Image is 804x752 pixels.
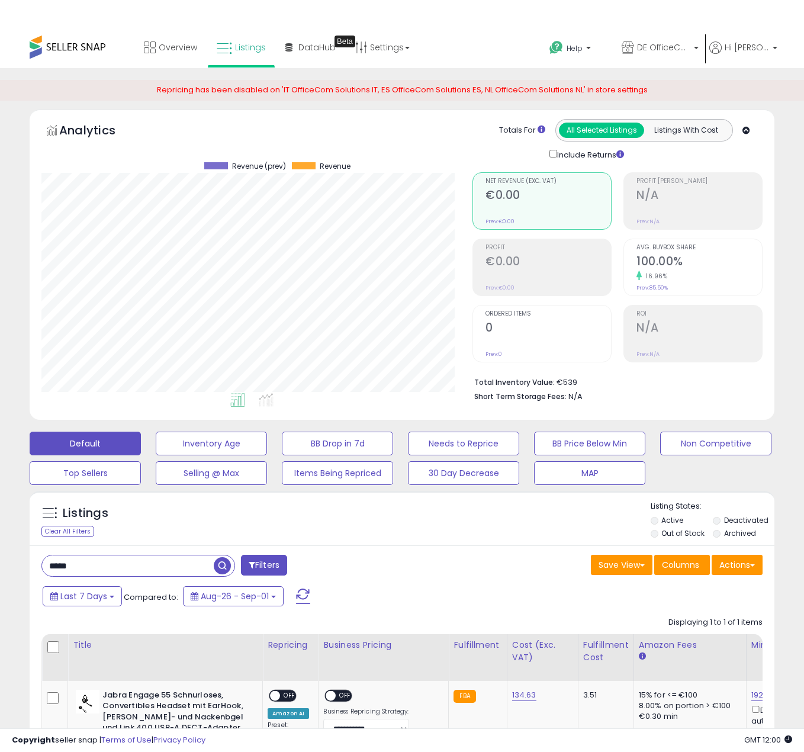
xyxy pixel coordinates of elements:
[101,734,152,745] a: Terms of Use
[639,690,737,700] div: 15% for <= €100
[323,708,409,716] label: Business Repricing Strategy:
[636,255,762,271] h2: 100.00%
[499,125,545,136] div: Totals For
[280,690,299,700] span: OFF
[335,36,355,47] div: Tooltip anchor
[512,639,573,664] div: Cost (Exc. VAT)
[639,700,737,711] div: 8.00% on portion > €100
[637,41,690,53] span: DE OfficeCom Solutions DE
[241,555,287,576] button: Filters
[268,639,313,651] div: Repricing
[636,245,762,251] span: Avg. Buybox Share
[298,41,336,53] span: DataHub
[183,586,284,606] button: Aug-26 - Sep-01
[485,284,514,291] small: Prev: €0.00
[485,255,611,271] h2: €0.00
[661,528,705,538] label: Out of Stock
[30,461,141,485] button: Top Sellers
[323,639,443,651] div: Business Pricing
[320,162,350,171] span: Revenue
[474,377,555,387] b: Total Inventory Value:
[583,690,625,700] div: 3.51
[63,505,108,522] h5: Listings
[591,555,652,575] button: Save View
[282,432,393,455] button: BB Drop in 7d
[644,123,729,138] button: Listings With Cost
[30,432,141,455] button: Default
[654,555,710,575] button: Columns
[156,461,267,485] button: Selling @ Max
[124,592,178,603] span: Compared to:
[662,559,699,571] span: Columns
[636,218,660,225] small: Prev: N/A
[567,43,583,53] span: Help
[276,30,345,65] a: DataHub
[232,162,286,171] span: Revenue (prev)
[346,30,419,65] a: Settings
[636,311,762,317] span: ROI
[549,40,564,55] i: Get Help
[59,122,139,142] h5: Analytics
[534,461,645,485] button: MAP
[709,41,777,68] a: Hi [PERSON_NAME]
[540,31,611,68] a: Help
[660,432,771,455] button: Non Competitive
[485,178,611,185] span: Net Revenue (Exc. VAT)
[12,734,55,745] strong: Copyright
[235,41,266,53] span: Listings
[636,178,762,185] span: Profit [PERSON_NAME]
[76,690,99,714] img: 31VSM53XBbL._SL40_.jpg
[613,30,707,68] a: DE OfficeCom Solutions DE
[135,30,206,65] a: Overview
[208,30,275,65] a: Listings
[43,586,122,606] button: Last 7 Days
[408,461,519,485] button: 30 Day Decrease
[408,432,519,455] button: Needs to Reprice
[661,515,683,525] label: Active
[268,708,309,719] div: Amazon AI
[725,41,769,53] span: Hi [PERSON_NAME]
[485,311,611,317] span: Ordered Items
[724,528,756,538] label: Archived
[474,391,567,401] b: Short Term Storage Fees:
[336,690,355,700] span: OFF
[12,735,205,746] div: seller snap | |
[559,123,644,138] button: All Selected Listings
[474,374,754,388] li: €539
[485,351,502,358] small: Prev: 0
[60,590,107,602] span: Last 7 Days
[651,501,774,512] p: Listing States:
[639,711,737,722] div: €0.30 min
[636,284,668,291] small: Prev: 85.50%
[639,639,741,651] div: Amazon Fees
[268,721,309,748] div: Preset:
[485,218,514,225] small: Prev: €0.00
[541,147,638,161] div: Include Returns
[724,515,768,525] label: Deactivated
[41,526,94,537] div: Clear All Filters
[157,84,648,95] span: Repricing has been disabled on 'IT OfficeCom Solutions IT, ES OfficeCom Solutions ES, NL OfficeCo...
[201,590,269,602] span: Aug-26 - Sep-01
[485,188,611,204] h2: €0.00
[485,321,611,337] h2: 0
[156,432,267,455] button: Inventory Age
[751,689,775,701] a: 192.66
[583,639,629,664] div: Fulfillment Cost
[159,41,197,53] span: Overview
[568,391,583,402] span: N/A
[282,461,393,485] button: Items Being Repriced
[454,639,501,651] div: Fulfillment
[712,555,763,575] button: Actions
[512,689,536,701] a: 134.63
[636,188,762,204] h2: N/A
[642,272,667,281] small: 16.96%
[73,639,258,651] div: Title
[454,690,475,703] small: FBA
[639,651,646,662] small: Amazon Fees.
[636,321,762,337] h2: N/A
[668,617,763,628] div: Displaying 1 to 1 of 1 items
[744,734,792,745] span: 2025-09-9 12:00 GMT
[485,245,611,251] span: Profit
[636,351,660,358] small: Prev: N/A
[153,734,205,745] a: Privacy Policy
